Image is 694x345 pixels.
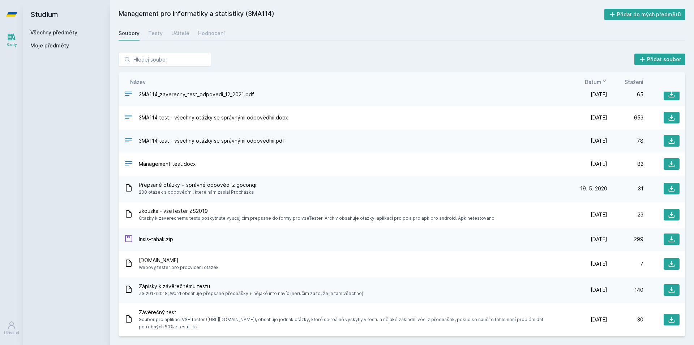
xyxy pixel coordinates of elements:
[139,264,219,271] span: Webovy tester pro procviceni otazek
[607,160,643,168] div: 82
[591,91,607,98] span: [DATE]
[119,30,140,37] div: Soubory
[139,236,173,243] span: Insis-tahak.zip
[139,207,496,215] span: zkouska - vseTester ZS2019
[139,316,568,331] span: Soubor pro aplikaci VŠE Tester ([URL][DOMAIN_NAME]), obsahuje jednak otázky, které se reálně vysk...
[139,215,496,222] span: Otazky k zaverecnemu testu poskytnute vyucujicim prepsane do formy pro vseTester. Archiv obsahuje...
[30,29,77,35] a: Všechny předměty
[124,136,133,146] div: PDF
[607,260,643,268] div: 7
[198,30,225,37] div: Hodnocení
[119,26,140,41] a: Soubory
[139,189,257,196] span: 200 otázek s odpověďmi, které nám zaslal Procházka
[591,137,607,144] span: [DATE]
[591,236,607,243] span: [DATE]
[634,54,686,65] button: Přidat soubor
[591,211,607,218] span: [DATE]
[607,114,643,121] div: 653
[585,78,601,86] span: Datum
[607,316,643,323] div: 30
[139,309,568,316] span: Závěrečný test
[591,160,607,168] span: [DATE]
[119,52,211,67] input: Hledej soubor
[198,26,225,41] a: Hodnocení
[591,286,607,294] span: [DATE]
[591,316,607,323] span: [DATE]
[139,114,288,121] span: 3MA114 test - všechny otázky se správnými odpověďmi.docx
[607,236,643,243] div: 299
[130,78,146,86] button: Název
[124,89,133,100] div: PDF
[604,9,686,20] button: Přidat do mých předmětů
[30,42,69,49] span: Moje předměty
[585,78,607,86] button: Datum
[139,91,254,98] span: 3MA114_zaverecny_test_odpovedi_12_2021.pdf
[607,286,643,294] div: 140
[119,9,604,20] h2: Management pro informatiky a statistiky (3MA114)
[4,330,19,336] div: Uživatel
[607,185,643,192] div: 31
[124,113,133,123] div: DOCX
[148,26,163,41] a: Testy
[1,29,22,51] a: Study
[124,234,133,245] div: ZIP
[139,160,196,168] span: Management test.docx
[607,211,643,218] div: 23
[591,114,607,121] span: [DATE]
[1,317,22,339] a: Uživatel
[139,283,363,290] span: Zápisky k závěrečnému testu
[139,181,257,189] span: Přepsané otázky + správné odpovědi z goconqr
[148,30,163,37] div: Testy
[580,185,607,192] span: 19. 5. 2020
[124,159,133,169] div: DOCX
[607,137,643,144] div: 78
[139,137,284,144] span: 3MA114 test - všechny otázky se správnými odpověďmi.pdf
[139,257,219,264] span: [DOMAIN_NAME]
[139,290,363,297] span: ZS 2017/2018; Word obsahuje přepsané přednášky + nějaké info navíc (neručím za to, že je tam všec...
[171,30,189,37] div: Učitelé
[607,91,643,98] div: 65
[591,260,607,268] span: [DATE]
[7,42,17,47] div: Study
[171,26,189,41] a: Učitelé
[625,78,643,86] button: Stažení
